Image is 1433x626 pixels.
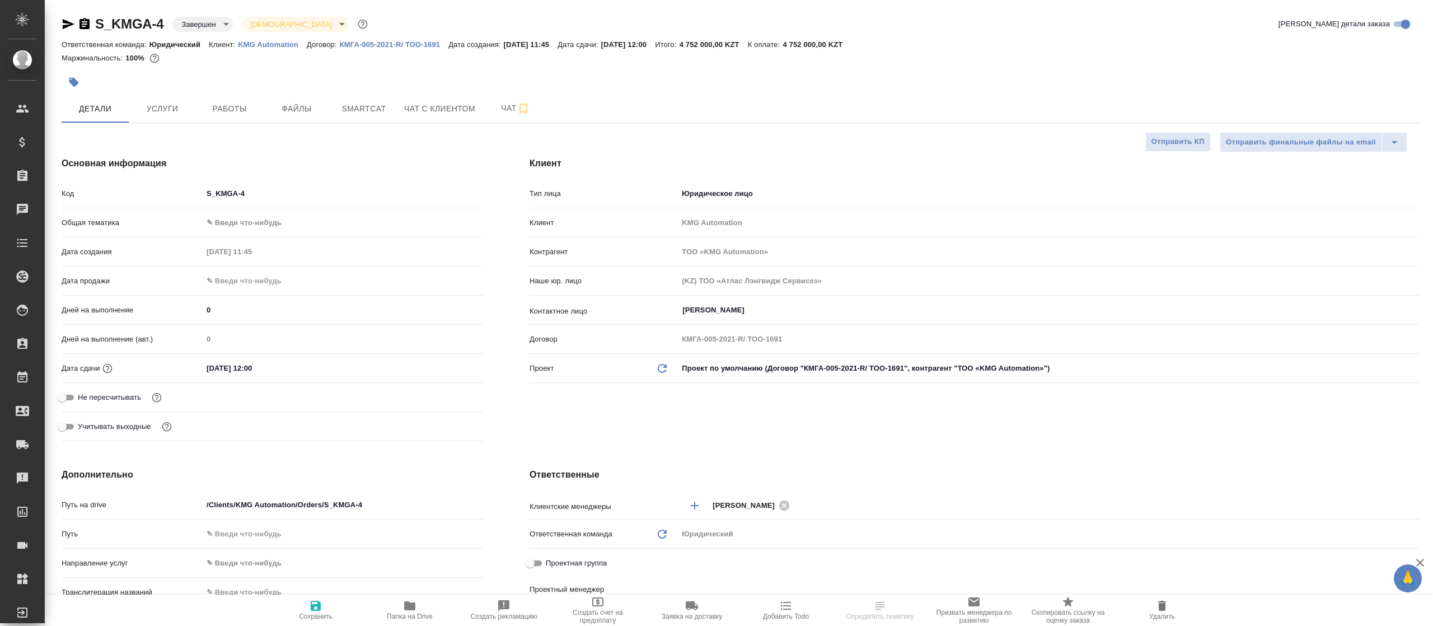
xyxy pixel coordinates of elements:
p: Дата продажи [62,275,203,287]
div: Юридическое лицо [678,184,1421,203]
span: Отправить КП [1151,136,1205,148]
p: [DATE] 12:00 [601,40,655,49]
input: Пустое поле [678,273,1421,289]
button: Open [1415,309,1417,311]
p: Дата сдачи [62,363,100,374]
a: S_KMGA-4 [95,16,163,31]
button: Скопировать ссылку на оценку заказа [1021,595,1115,626]
button: [DEMOGRAPHIC_DATA] [247,20,335,29]
button: Определить тематику [833,595,927,626]
button: Скопировать ссылку для ЯМессенджера [62,17,75,31]
p: Клиент: [209,40,238,49]
p: Ответственная команда [530,529,612,540]
p: Путь [62,529,203,540]
input: Пустое поле [678,244,1421,260]
p: Направление услуг [62,558,203,569]
span: [PERSON_NAME] детали заказа [1279,18,1390,30]
div: ✎ Введи что-нибудь [207,217,471,228]
span: Создать счет на предоплату [558,609,638,624]
span: Призвать менеджера по развитию [934,609,1014,624]
div: Завершен [172,17,232,32]
div: Завершен [242,17,349,32]
p: 100% [125,54,147,62]
button: 0.00 KZT; [147,51,162,66]
span: [PERSON_NAME] [713,500,781,511]
input: Пустое поле [678,331,1421,347]
span: Учитывать выходные [78,421,151,432]
div: split button [1220,132,1407,152]
p: KMG Automation [238,40,307,49]
div: ✎ Введи что-нибудь [203,554,485,573]
input: ✎ Введи что-нибудь [203,273,301,289]
span: Чат [489,101,542,115]
p: Юридический [149,40,209,49]
input: Пустое поле [678,214,1421,231]
button: Open [1415,504,1417,507]
button: Завершен [178,20,219,29]
a: КМГА-005-2021-R/ ТОО-1691 [340,39,448,49]
button: Скопировать ссылку [78,17,91,31]
span: Smartcat [337,102,391,116]
span: Проектная группа [546,558,607,569]
input: Пустое поле [203,244,301,260]
p: Контактное лицо [530,306,678,317]
p: Тип лица [530,188,678,199]
h4: Дополнительно [62,468,485,482]
button: Доп статусы указывают на важность/срочность заказа [355,17,370,31]
span: Определить тематику [846,613,914,620]
span: Не пересчитывать [78,392,141,403]
span: Отправить финальные файлы на email [1226,136,1376,149]
div: Юридический [678,525,1421,544]
input: ✎ Введи что-нибудь [203,526,485,542]
button: Добавить тэг [62,70,86,95]
button: Отправить финальные файлы на email [1220,132,1382,152]
span: Удалить [1149,613,1175,620]
input: ✎ Введи что-нибудь [203,497,485,513]
button: Отправить КП [1145,132,1211,152]
button: Добавить менеджера [681,492,708,519]
p: Путь на drive [62,499,203,511]
button: Заявка на доставку [645,595,739,626]
input: ✎ Введи что-нибудь [203,302,485,318]
p: Маржинальность: [62,54,125,62]
button: Выбери, если сб и вс нужно считать рабочими днями для выполнения заказа. [160,419,174,434]
input: ✎ Введи что-нибудь [203,584,485,600]
button: Создать рекламацию [457,595,551,626]
p: 4 752 000,00 KZT [680,40,748,49]
span: Услуги [135,102,189,116]
span: Работы [203,102,256,116]
p: Транслитерация названий [62,587,203,598]
input: ✎ Введи что-нибудь [203,185,485,202]
span: Создать рекламацию [471,613,537,620]
button: Если добавить услуги и заполнить их объемом, то дата рассчитается автоматически [100,361,115,376]
span: Добавить Todo [763,613,809,620]
p: Дней на выполнение (авт.) [62,334,203,345]
h4: Клиент [530,157,1421,170]
p: Договор [530,334,678,345]
p: Дата сдачи: [558,40,601,49]
a: KMG Automation [238,39,307,49]
button: Удалить [1115,595,1209,626]
span: Сохранить [299,613,333,620]
span: Детали [68,102,122,116]
span: Скопировать ссылку на оценку заказа [1028,609,1108,624]
button: 🙏 [1394,564,1422,592]
span: 🙏 [1398,567,1417,590]
p: Общая тематика [62,217,203,228]
span: Чат с клиентом [404,102,475,116]
button: Включи, если не хочешь, чтобы указанная дата сдачи изменилась после переставления заказа в 'Подтв... [149,390,164,405]
button: Призвать менеджера по развитию [927,595,1021,626]
span: Папка на Drive [387,613,433,620]
div: Проект по умолчанию (Договор "КМГА-005-2021-R/ ТОО-1691", контрагент "ТОО «KMG Automation»") [678,359,1421,378]
p: КМГА-005-2021-R/ ТОО-1691 [340,40,448,49]
p: Проектный менеджер [530,584,678,595]
span: Файлы [270,102,324,116]
p: 4 752 000,00 KZT [783,40,851,49]
p: Проект [530,363,554,374]
p: Дата создания [62,246,203,258]
button: Сохранить [269,595,363,626]
h4: Ответственные [530,468,1421,482]
p: Дата создания: [448,40,503,49]
p: Итого: [655,40,679,49]
div: ✎ Введи что-нибудь [203,213,485,232]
